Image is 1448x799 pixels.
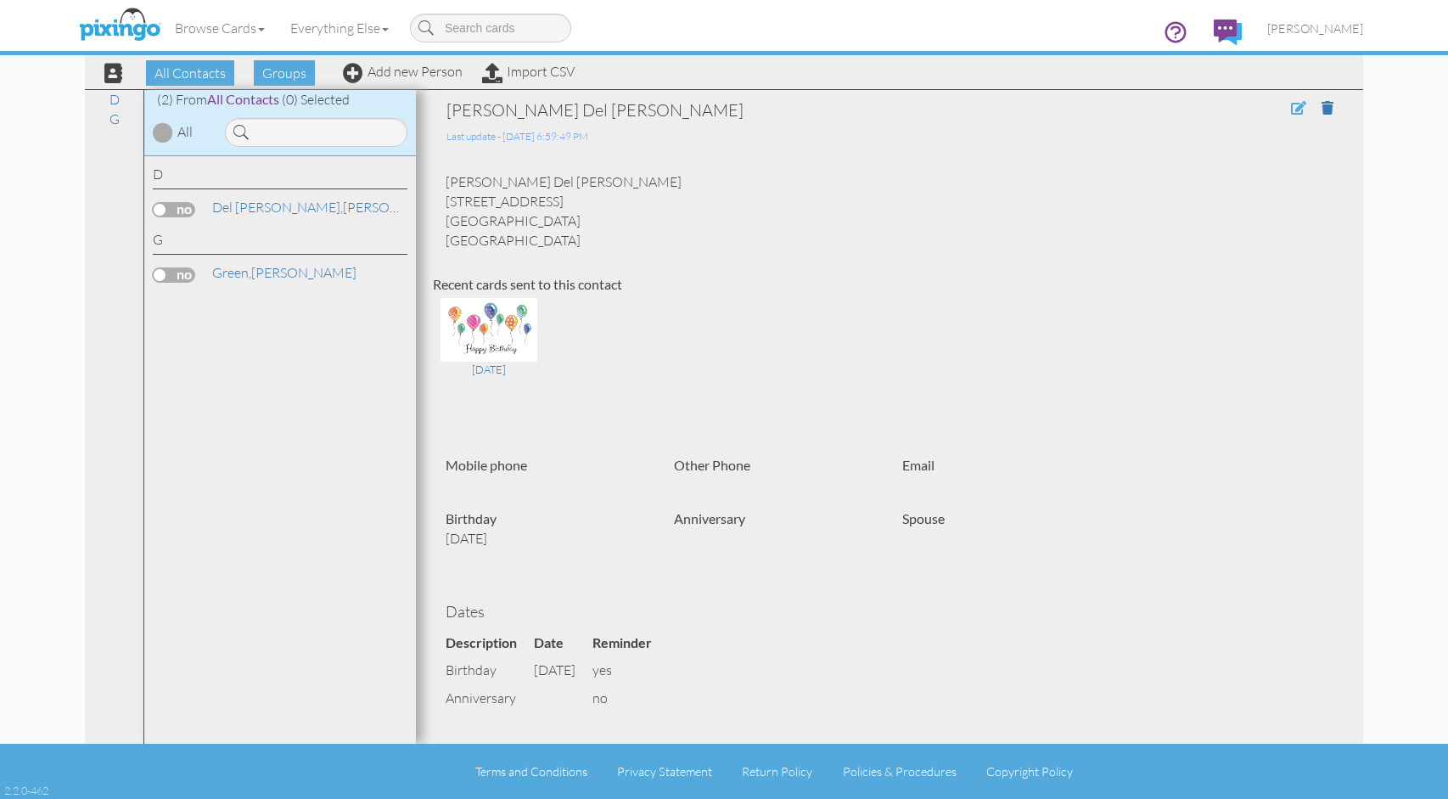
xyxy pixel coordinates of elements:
[210,197,450,217] a: [PERSON_NAME]
[446,684,534,712] td: anniversary
[146,60,234,86] span: All Contacts
[446,457,527,473] strong: Mobile phone
[101,89,128,110] a: D
[592,656,669,684] td: yes
[1214,20,1242,45] img: comments.svg
[446,656,534,684] td: birthday
[75,4,165,47] img: pixingo logo
[153,165,407,189] div: D
[674,457,750,473] strong: Other Phone
[212,199,343,216] span: Del [PERSON_NAME],
[446,510,497,526] strong: Birthday
[534,656,592,684] td: [DATE]
[446,604,1333,621] h4: Dates
[441,320,537,378] a: [DATE]
[482,63,575,80] a: Import CSV
[441,298,537,362] img: 134410-1-1754435526658-d2c031b44553b61a-qa.jpg
[212,264,251,281] span: Green,
[986,764,1073,779] a: Copyright Policy
[446,130,588,143] span: Last update - [DATE] 6:59:49 PM
[210,262,358,283] a: [PERSON_NAME]
[433,276,622,292] strong: Recent cards sent to this contact
[207,91,279,107] span: All Contacts
[162,7,278,49] a: Browse Cards
[282,91,350,108] span: (0) Selected
[1254,7,1376,50] a: [PERSON_NAME]
[475,764,587,779] a: Terms and Conditions
[843,764,957,779] a: Policies & Procedures
[343,63,463,80] a: Add new Person
[153,230,407,255] div: G
[902,510,945,526] strong: Spouse
[534,629,592,657] th: Date
[446,98,1150,122] div: [PERSON_NAME] Del [PERSON_NAME]
[1267,21,1363,36] span: [PERSON_NAME]
[592,684,669,712] td: no
[433,172,1346,250] div: [PERSON_NAME] Del [PERSON_NAME] [STREET_ADDRESS] [GEOGRAPHIC_DATA] [GEOGRAPHIC_DATA]
[278,7,401,49] a: Everything Else
[254,60,315,86] span: Groups
[144,90,416,110] div: (2) From
[902,457,934,473] strong: Email
[617,764,712,779] a: Privacy Statement
[446,529,648,549] p: [DATE]
[101,109,128,129] a: G
[742,764,812,779] a: Return Policy
[592,629,669,657] th: Reminder
[410,14,571,42] input: Search cards
[177,122,193,142] div: All
[674,510,745,526] strong: Anniversary
[441,362,537,377] div: [DATE]
[4,783,48,798] div: 2.2.0-462
[446,629,534,657] th: Description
